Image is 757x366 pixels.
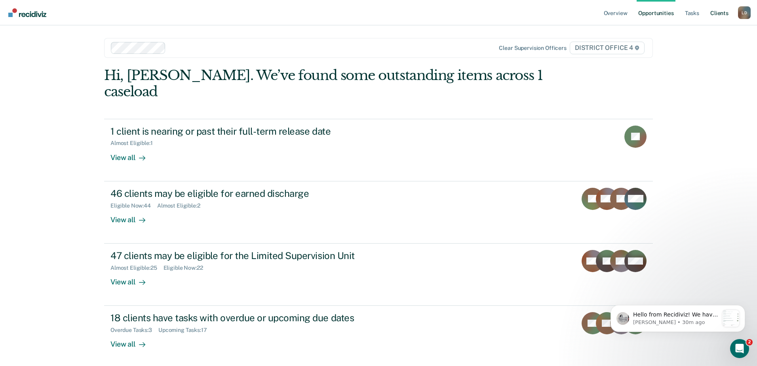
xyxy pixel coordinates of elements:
div: Eligible Now : 44 [110,202,157,209]
button: Profile dropdown button [738,6,751,19]
iframe: Intercom notifications message [599,289,757,345]
div: Clear supervision officers [499,45,566,51]
div: Almost Eligible : 1 [110,140,159,147]
p: Message from Kim, sent 30m ago [34,30,120,37]
div: 47 clients may be eligible for the Limited Supervision Unit [110,250,388,261]
div: Almost Eligible : 2 [157,202,207,209]
span: Hello from Recidiviz! We have some exciting news. Officers will now have their own Overview page ... [34,22,120,280]
div: View all [110,209,155,224]
div: 46 clients may be eligible for earned discharge [110,188,388,199]
div: 18 clients have tasks with overdue or upcoming due dates [110,312,388,324]
div: Overdue Tasks : 3 [110,327,158,334]
div: Almost Eligible : 25 [110,265,164,271]
div: Eligible Now : 22 [164,265,209,271]
span: DISTRICT OFFICE 4 [570,42,645,54]
a: 1 client is nearing or past their full-term release dateAlmost Eligible:1View all [104,119,653,181]
img: Recidiviz [8,8,46,17]
div: Upcoming Tasks : 17 [158,327,213,334]
iframe: Intercom live chat [730,339,749,358]
div: View all [110,271,155,287]
a: 46 clients may be eligible for earned dischargeEligible Now:44Almost Eligible:2View all [104,181,653,244]
div: View all [110,147,155,162]
div: Hi, [PERSON_NAME]. We’ve found some outstanding items across 1 caseload [104,67,543,100]
div: View all [110,334,155,349]
span: 2 [746,339,753,345]
a: 47 clients may be eligible for the Limited Supervision UnitAlmost Eligible:25Eligible Now:22View all [104,244,653,306]
div: L D [738,6,751,19]
div: 1 client is nearing or past their full-term release date [110,126,388,137]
